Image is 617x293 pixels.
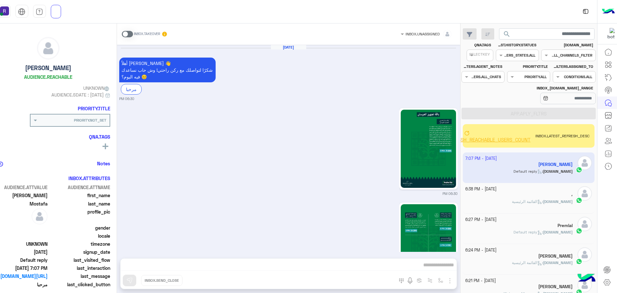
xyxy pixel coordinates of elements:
[97,160,110,166] h6: Notes
[603,28,615,40] img: 322853014244696
[33,5,46,18] a: tab
[577,217,592,231] img: defaultAdmin.png
[401,110,456,188] img: 1096144688911164.jpg
[535,133,590,139] span: INBOX.LATEST_REFRESH_DESC
[49,273,110,279] span: last_message
[49,184,110,191] span: AUDIENCE.ATTNAME
[462,64,502,69] label: INBOX.FILTERS.AGENT_NOTES
[542,199,573,204] b: :
[68,175,110,181] h6: INBOX.ATTRIBUTES
[576,258,582,265] img: WhatsApp
[512,199,542,204] span: القائمة الرئيسية
[462,42,491,48] label: QNA.TAGS
[542,260,573,265] b: :
[49,241,110,247] span: timezone
[469,51,491,59] div: SELECTKEY
[134,32,160,37] small: INBOX.TAKEOVER
[576,228,582,234] img: WhatsApp
[575,267,598,290] img: hulul-logo.png
[582,7,590,15] img: tab
[577,186,592,201] img: defaultAdmin.png
[576,197,582,204] img: WhatsApp
[49,208,110,223] span: profile_pic
[443,191,458,196] small: 06:30 PM
[542,42,594,48] label: [DOMAIN_NAME]
[543,199,573,204] span: [DOMAIN_NAME]
[508,64,548,69] label: PRIORITY.TITLE
[141,275,183,286] button: INBOX.SEND_CLOSE
[602,5,615,18] img: Logo
[49,281,110,288] span: last_clicked_button
[398,127,536,145] button: BROADCAST.CREATE.REFRESH_REACHABLE_USERS_COUNT
[25,64,71,72] h5: [PERSON_NAME]
[512,260,542,265] span: القائمة الرئيسية
[508,85,593,91] label: INBOX_[DOMAIN_NAME]_RANGE
[18,8,25,15] img: tab
[542,230,573,234] b: :
[577,247,592,262] img: defaultAdmin.png
[49,249,110,255] span: signup_date
[49,257,110,263] span: last_visited_flow
[465,186,496,192] small: [DATE] - 6:38 PM
[74,118,106,123] b: PRIORITY.NOT_SET
[49,200,110,207] span: last_name
[121,84,142,95] div: مرحبا
[37,37,59,59] img: defaultAdmin.png
[271,45,306,50] h6: [DATE]
[499,28,515,42] button: search
[503,30,511,38] span: search
[558,223,573,228] h5: Premlal
[571,192,573,197] h5: ،
[31,208,48,224] img: defaultAdmin.png
[461,108,596,119] button: APP.APLY_FLTRS
[49,233,110,239] span: locale
[543,230,573,234] span: [DOMAIN_NAME]
[465,278,496,284] small: [DATE] - 6:21 PM
[496,42,536,48] label: BROADCAST.HISTORY.STATUES
[24,74,72,80] h6: AUDIENCE.REACHABLE
[514,230,542,234] span: Default reply
[36,8,43,15] img: tab
[553,64,593,69] label: INBOX.FILTERS.ASSIGNED_TO
[51,91,104,98] span: AUDIENCE.SDATE : [DATE]
[538,284,573,289] h5: Muzammil Ahmed
[401,204,456,282] img: 1146369774054871.jpg
[49,224,110,231] span: gender
[465,217,496,223] small: [DATE] - 6:27 PM
[119,96,134,101] small: 06:30 PM
[49,192,110,199] span: first_name
[49,265,110,271] span: last_interaction
[538,253,573,259] h5: Junaid Ahmed
[83,85,110,91] span: UNKNOWN
[402,137,531,142] span: BROADCAST.CREATE.REFRESH_REACHABLE_USERS_COUNT
[78,105,110,111] h6: PRIORITY.TITLE
[465,247,496,253] small: [DATE] - 6:24 PM
[406,32,440,36] span: INBOX.UNASSIGNED
[119,58,216,82] p: 14/9/2025, 6:30 PM
[543,260,573,265] span: [DOMAIN_NAME]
